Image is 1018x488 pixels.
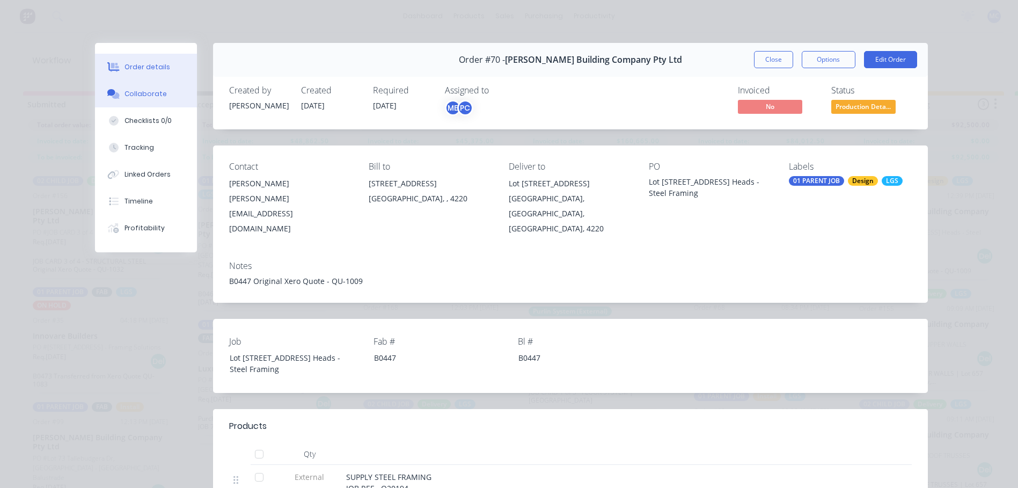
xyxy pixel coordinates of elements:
span: External [282,471,338,483]
button: Collaborate [95,81,197,107]
div: Invoiced [738,85,818,96]
button: Edit Order [864,51,917,68]
button: Order details [95,54,197,81]
div: Products [229,420,267,433]
div: Design [848,176,878,186]
div: B0447 [510,350,644,366]
div: [STREET_ADDRESS][GEOGRAPHIC_DATA], , 4220 [369,176,492,210]
div: Created [301,85,360,96]
div: B0447 [365,350,500,366]
div: Checklists 0/0 [124,116,172,126]
label: Job [229,335,363,348]
button: Checklists 0/0 [95,107,197,134]
div: Notes [229,261,912,271]
div: [PERSON_NAME][EMAIL_ADDRESS][DOMAIN_NAME] [229,191,352,236]
div: Assigned to [445,85,552,96]
div: Labels [789,162,912,172]
div: [PERSON_NAME] [229,176,352,191]
button: Linked Orders [95,161,197,188]
div: Bill to [369,162,492,172]
div: [PERSON_NAME] [229,100,288,111]
div: Qty [277,443,342,465]
div: LGS [882,176,903,186]
div: Contact [229,162,352,172]
label: Bl # [518,335,652,348]
div: Profitability [124,223,165,233]
div: Collaborate [124,89,167,99]
div: PC [457,100,473,116]
div: B0447 Original Xero Quote - QU-1009 [229,275,912,287]
div: ME [445,100,461,116]
span: [PERSON_NAME] Building Company Pty Ltd [505,55,682,65]
span: [DATE] [301,100,325,111]
span: Production Deta... [831,100,896,113]
span: [DATE] [373,100,397,111]
div: Lot [STREET_ADDRESS] Heads - Steel Framing [221,350,355,377]
div: Lot [STREET_ADDRESS] [509,176,632,191]
div: PO [649,162,772,172]
div: [GEOGRAPHIC_DATA], [GEOGRAPHIC_DATA], [GEOGRAPHIC_DATA], 4220 [509,191,632,236]
button: Timeline [95,188,197,215]
div: Timeline [124,196,153,206]
button: MEPC [445,100,473,116]
button: Options [802,51,855,68]
button: Tracking [95,134,197,161]
div: 01 PARENT JOB [789,176,844,186]
div: Order details [124,62,170,72]
div: [GEOGRAPHIC_DATA], , 4220 [369,191,492,206]
div: Deliver to [509,162,632,172]
div: Lot [STREET_ADDRESS][GEOGRAPHIC_DATA], [GEOGRAPHIC_DATA], [GEOGRAPHIC_DATA], 4220 [509,176,632,236]
div: [STREET_ADDRESS] [369,176,492,191]
span: No [738,100,802,113]
button: Profitability [95,215,197,242]
div: Tracking [124,143,154,152]
div: Required [373,85,432,96]
div: Lot [STREET_ADDRESS] Heads - Steel Framing [649,176,772,199]
label: Fab # [373,335,508,348]
span: Order #70 - [459,55,505,65]
div: Created by [229,85,288,96]
button: Close [754,51,793,68]
div: [PERSON_NAME][PERSON_NAME][EMAIL_ADDRESS][DOMAIN_NAME] [229,176,352,236]
div: Linked Orders [124,170,171,179]
div: Status [831,85,912,96]
button: Production Deta... [831,100,896,116]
